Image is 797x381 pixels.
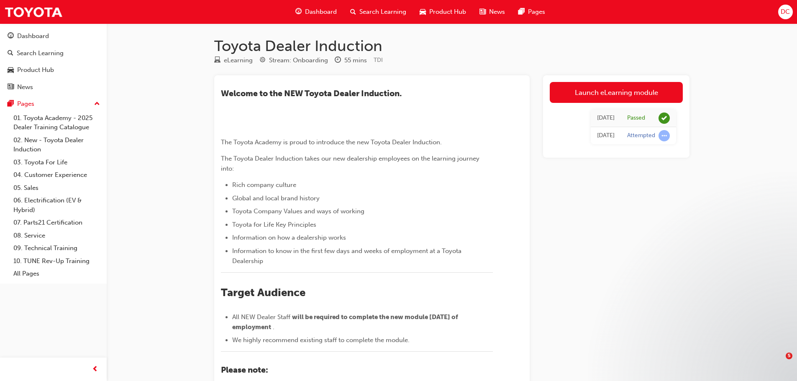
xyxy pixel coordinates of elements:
[17,99,34,109] div: Pages
[295,7,302,17] span: guage-icon
[10,182,103,194] a: 05. Sales
[778,5,793,19] button: DC
[659,130,670,141] span: learningRecordVerb_ATTEMPT-icon
[232,313,290,321] span: All NEW Dealer Staff
[10,169,103,182] a: 04. Customer Experience
[3,27,103,96] button: DashboardSearch LearningProduct HubNews
[8,66,14,74] span: car-icon
[92,364,98,375] span: prev-icon
[214,55,253,66] div: Type
[221,286,305,299] span: Target Audience
[8,50,13,57] span: search-icon
[3,46,103,61] a: Search Learning
[232,207,364,215] span: Toyota Company Values and ways of working
[221,155,481,172] span: The Toyota Dealer Induction takes our new dealership employees on the learning journey into:
[4,3,63,21] img: Trak
[359,7,406,17] span: Search Learning
[479,7,486,17] span: news-icon
[232,194,320,202] span: Global and local brand history
[413,3,473,20] a: car-iconProduct Hub
[3,79,103,95] a: News
[512,3,552,20] a: pages-iconPages
[269,56,328,65] div: Stream: Onboarding
[10,267,103,280] a: All Pages
[232,313,459,331] span: will be required to complete the new module [DATE] of employment
[10,194,103,216] a: 06. Electrification (EV & Hybrid)
[3,96,103,112] button: Pages
[659,113,670,124] span: learningRecordVerb_PASS-icon
[17,31,49,41] div: Dashboard
[232,336,410,344] span: We highly recommend existing staff to complete the module.
[10,134,103,156] a: 02. New - Toyota Dealer Induction
[221,138,442,146] span: The Toyota Academy is proud to introduce the new Toyota Dealer Induction.
[786,353,792,359] span: 5
[597,113,615,123] div: Thu May 15 2025 09:03:54 GMT+0930 (Australian Central Standard Time)
[224,56,253,65] div: eLearning
[232,247,463,265] span: Information to know in the first few days and weeks of employment at a Toyota Dealership
[10,156,103,169] a: 03. Toyota For Life
[10,216,103,229] a: 07. Parts21 Certification
[221,89,402,98] span: ​Welcome to the NEW Toyota Dealer Induction.
[350,7,356,17] span: search-icon
[259,57,266,64] span: target-icon
[489,7,505,17] span: News
[518,7,525,17] span: pages-icon
[627,132,655,140] div: Attempted
[627,114,645,122] div: Passed
[17,65,54,75] div: Product Hub
[3,28,103,44] a: Dashboard
[221,365,268,375] span: Please note:
[335,57,341,64] span: clock-icon
[289,3,343,20] a: guage-iconDashboard
[214,37,689,55] h1: Toyota Dealer Induction
[17,49,64,58] div: Search Learning
[214,57,220,64] span: learningResourceType_ELEARNING-icon
[17,82,33,92] div: News
[769,353,789,373] iframe: Intercom live chat
[335,55,367,66] div: Duration
[781,7,790,17] span: DC
[8,84,14,91] span: news-icon
[473,3,512,20] a: news-iconNews
[550,82,683,103] a: Launch eLearning module
[420,7,426,17] span: car-icon
[344,56,367,65] div: 55 mins
[374,56,383,64] span: Learning resource code
[429,7,466,17] span: Product Hub
[10,229,103,242] a: 08. Service
[8,100,14,108] span: pages-icon
[232,221,316,228] span: Toyota for Life Key Principles
[343,3,413,20] a: search-iconSearch Learning
[10,112,103,134] a: 01. Toyota Academy - 2025 Dealer Training Catalogue
[259,55,328,66] div: Stream
[8,33,14,40] span: guage-icon
[10,255,103,268] a: 10. TUNE Rev-Up Training
[273,323,274,331] span: .
[232,234,346,241] span: Information on how a dealership works
[94,99,100,110] span: up-icon
[528,7,545,17] span: Pages
[232,181,296,189] span: Rich company culture
[10,242,103,255] a: 09. Technical Training
[3,62,103,78] a: Product Hub
[305,7,337,17] span: Dashboard
[597,131,615,141] div: Tue May 13 2025 15:14:28 GMT+0930 (Australian Central Standard Time)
